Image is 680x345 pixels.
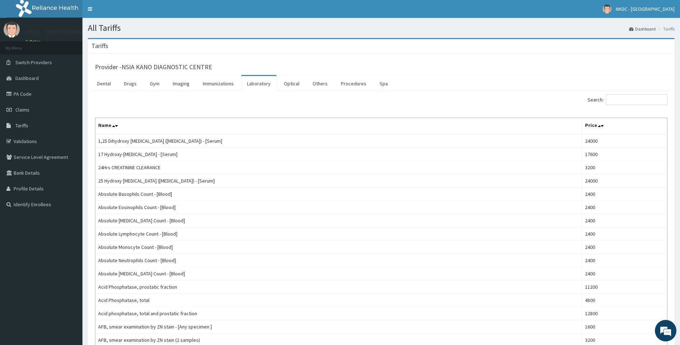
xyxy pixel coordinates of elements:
a: Immunizations [197,76,239,91]
td: Acid Phosphatase, total [95,294,582,307]
a: Optical [278,76,305,91]
span: We're online! [42,90,99,163]
td: Acid phosphatase, total and prostatic fraction [95,307,582,320]
td: Absolute Eosinophils Count - [Blood] [95,201,582,214]
a: Laboratory [241,76,276,91]
a: Dental [91,76,116,91]
td: Absolute [MEDICAL_DATA] Count - [Blood] [95,267,582,280]
td: 24000 [582,174,667,188]
a: Drugs [118,76,142,91]
h3: Tariffs [91,43,108,49]
img: User Image [4,22,20,38]
td: 17600 [582,148,667,161]
div: Minimize live chat window [118,4,135,21]
h3: Provider - NSIA KANO DIAGNOSTIC CENTRE [95,64,212,70]
span: Tariffs [15,122,28,129]
p: NKDC - [GEOGRAPHIC_DATA] [25,29,105,36]
th: Price [582,118,667,134]
td: 2400 [582,241,667,254]
td: 2400 [582,188,667,201]
td: Absolute [MEDICAL_DATA] Count - [Blood] [95,214,582,227]
label: Search: [588,94,667,105]
td: 4800 [582,294,667,307]
div: Chat with us now [37,40,120,49]
td: Absolute Basophils Count - [Blood] [95,188,582,201]
a: Others [307,76,333,91]
img: User Image [603,5,612,14]
td: 1,25 Dihydroxy [MEDICAL_DATA] ([MEDICAL_DATA]) - [Serum] [95,134,582,148]
td: Acid Phosphatase, prostatic fraction [95,280,582,294]
h1: All Tariffs [88,23,675,33]
th: Name [95,118,582,134]
td: 24Hrs CREATININE CLEARANCE [95,161,582,174]
td: 2400 [582,201,667,214]
a: Online [25,39,42,44]
td: Absolute Lymphocyte Count - [Blood] [95,227,582,241]
a: Procedures [335,76,372,91]
span: Dashboard [15,75,39,81]
a: Imaging [167,76,195,91]
td: 3200 [582,161,667,174]
td: 12800 [582,307,667,320]
td: 17 Hydroxy-[MEDICAL_DATA] - [Serum] [95,148,582,161]
td: 25 Hydroxy [MEDICAL_DATA] ([MEDICAL_DATA]) - [Serum] [95,174,582,188]
li: Tariffs [656,26,675,32]
a: Gym [144,76,165,91]
input: Search: [606,94,667,105]
a: Dashboard [629,26,656,32]
td: 2400 [582,254,667,267]
span: NKDC - [GEOGRAPHIC_DATA] [616,6,675,12]
td: Absolute Monocyte Count - [Blood] [95,241,582,254]
td: 24000 [582,134,667,148]
a: Spa [374,76,394,91]
span: Switch Providers [15,59,52,66]
span: Claims [15,107,29,113]
td: Absolute Neutrophils Count - [Blood] [95,254,582,267]
td: 11200 [582,280,667,294]
img: d_794563401_company_1708531726252_794563401 [13,36,29,54]
td: 2400 [582,214,667,227]
td: 1600 [582,320,667,334]
td: 2400 [582,227,667,241]
textarea: Type your message and hit 'Enter' [4,196,137,221]
td: AFB, smear examination by ZN stain - [Any specimen ] [95,320,582,334]
td: 2400 [582,267,667,280]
